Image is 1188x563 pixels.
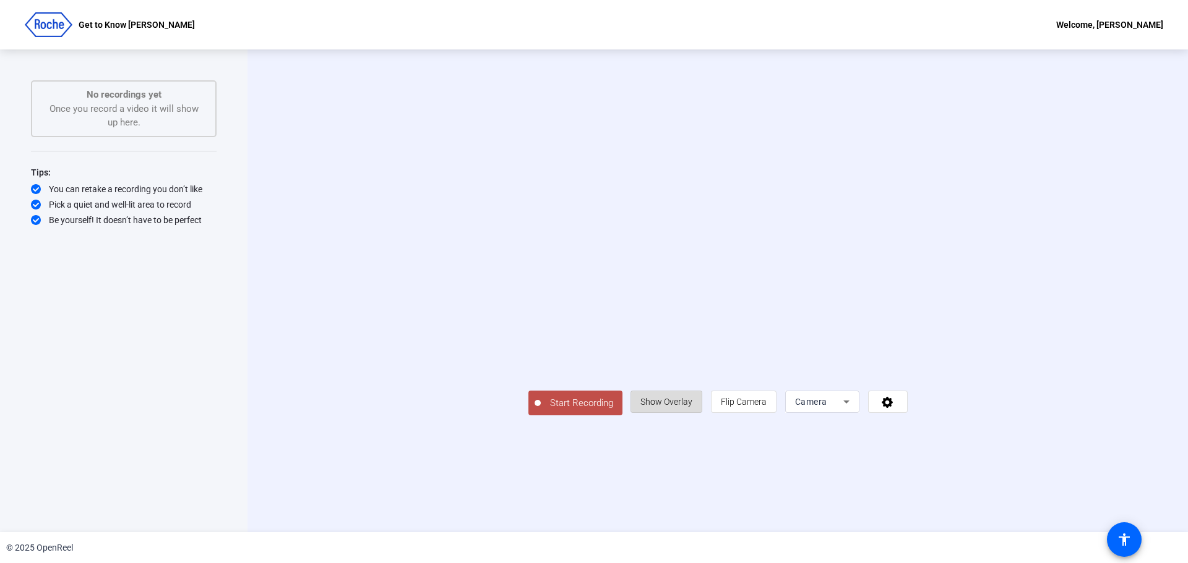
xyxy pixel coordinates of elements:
span: Show Overlay [640,397,692,407]
div: You can retake a recording you don’t like [31,183,217,195]
span: Start Recording [541,396,622,410]
p: No recordings yet [45,88,203,102]
div: © 2025 OpenReel [6,541,73,554]
div: Welcome, [PERSON_NAME] [1056,17,1163,32]
button: Start Recording [528,391,622,415]
span: Flip Camera [721,397,767,407]
p: Get to Know [PERSON_NAME] [79,17,195,32]
span: Camera [795,397,827,407]
img: OpenReel logo [25,12,72,37]
div: Pick a quiet and well-lit area to record [31,198,217,211]
button: Show Overlay [631,391,702,413]
mat-icon: accessibility [1117,532,1132,547]
div: Once you record a video it will show up here. [45,88,203,130]
div: Tips: [31,165,217,180]
div: Be yourself! It doesn’t have to be perfect [31,214,217,226]
button: Flip Camera [711,391,777,413]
